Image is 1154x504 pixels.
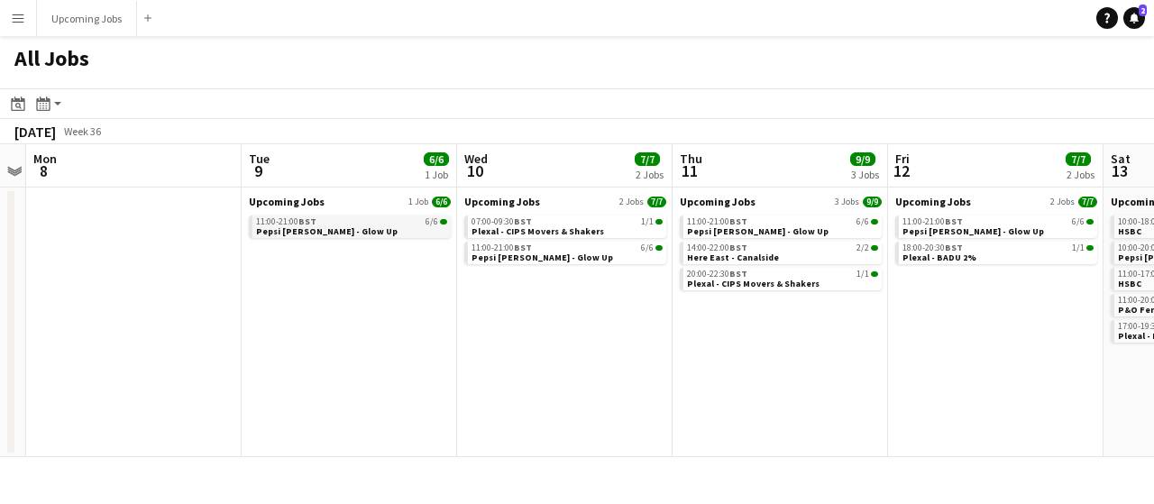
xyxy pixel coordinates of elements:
div: 2 Jobs [636,168,664,181]
span: 7/7 [1066,152,1091,166]
span: HSBC [1118,278,1141,289]
span: 07:00-09:30 [472,217,532,226]
span: BST [729,242,747,253]
span: BST [729,215,747,227]
span: 6/6 [856,217,869,226]
span: 6/6 [655,245,663,251]
span: Thu [680,151,702,167]
a: 14:00-22:00BST2/2Here East - Canalside [687,242,878,262]
a: 20:00-22:30BST1/1Plexal - CIPS Movers & Shakers [687,268,878,289]
span: 7/7 [635,152,660,166]
a: 11:00-21:00BST6/6Pepsi [PERSON_NAME] - Glow Up [256,215,447,236]
span: Plexal - CIPS Movers & Shakers [687,278,820,289]
a: 11:00-21:00BST6/6Pepsi [PERSON_NAME] - Glow Up [902,215,1094,236]
a: 07:00-09:30BST1/1Plexal - CIPS Movers & Shakers [472,215,663,236]
span: 1/1 [1072,243,1085,252]
span: Wed [464,151,488,167]
span: HSBC [1118,225,1141,237]
div: 2 Jobs [1067,168,1094,181]
a: 2 [1123,7,1145,29]
span: 2/2 [871,245,878,251]
span: 6/6 [440,219,447,225]
span: 11:00-21:00 [687,217,747,226]
span: Upcoming Jobs [464,195,540,208]
span: Week 36 [60,124,105,138]
a: Upcoming Jobs1 Job6/6 [249,195,451,208]
span: 7/7 [1078,197,1097,207]
span: 6/6 [426,217,438,226]
span: Fri [895,151,910,167]
span: Pepsi Max Cherry - Glow Up [687,225,829,237]
span: Upcoming Jobs [680,195,756,208]
span: BST [514,242,532,253]
span: 2/2 [856,243,869,252]
span: 18:00-20:30 [902,243,963,252]
span: 20:00-22:30 [687,270,747,279]
span: BST [945,242,963,253]
a: 11:00-21:00BST6/6Pepsi [PERSON_NAME] - Glow Up [472,242,663,262]
span: 6/6 [424,152,449,166]
span: Plexal - BADU 2% [902,252,976,263]
span: 10 [462,160,488,181]
span: Pepsi Max Cherry - Glow Up [902,225,1044,237]
span: Here East - Canalside [687,252,779,263]
span: 8 [31,160,57,181]
span: BST [729,268,747,279]
div: Upcoming Jobs1 Job6/611:00-21:00BST6/6Pepsi [PERSON_NAME] - Glow Up [249,195,451,242]
span: 2 [1139,5,1147,16]
span: BST [945,215,963,227]
button: Upcoming Jobs [37,1,137,36]
a: Upcoming Jobs2 Jobs7/7 [895,195,1097,208]
span: 12 [893,160,910,181]
span: 1/1 [641,217,654,226]
span: 11:00-21:00 [472,243,532,252]
span: 14:00-22:00 [687,243,747,252]
span: 1/1 [1086,245,1094,251]
span: 1/1 [856,270,869,279]
span: Mon [33,151,57,167]
a: 11:00-21:00BST6/6Pepsi [PERSON_NAME] - Glow Up [687,215,878,236]
span: 3 Jobs [835,197,859,207]
div: Upcoming Jobs2 Jobs7/707:00-09:30BST1/1Plexal - CIPS Movers & Shakers11:00-21:00BST6/6Pepsi [PERS... [464,195,666,268]
span: BST [298,215,316,227]
span: Upcoming Jobs [895,195,971,208]
span: Sat [1111,151,1131,167]
span: Pepsi Max Cherry - Glow Up [472,252,613,263]
span: 11:00-21:00 [902,217,963,226]
div: 1 Job [425,168,448,181]
span: Tue [249,151,270,167]
a: 18:00-20:30BST1/1Plexal - BADU 2% [902,242,1094,262]
span: Plexal - CIPS Movers & Shakers [472,225,604,237]
span: 2 Jobs [1050,197,1075,207]
span: Upcoming Jobs [249,195,325,208]
span: 9/9 [850,152,875,166]
span: 6/6 [432,197,451,207]
div: [DATE] [14,123,56,141]
div: Upcoming Jobs3 Jobs9/911:00-21:00BST6/6Pepsi [PERSON_NAME] - Glow Up14:00-22:00BST2/2Here East - ... [680,195,882,294]
span: 13 [1108,160,1131,181]
div: 3 Jobs [851,168,879,181]
span: 6/6 [1086,219,1094,225]
span: Pepsi Max Cherry - Glow Up [256,225,398,237]
span: 11 [677,160,702,181]
span: 9 [246,160,270,181]
span: 1/1 [871,271,878,277]
span: 6/6 [871,219,878,225]
span: 6/6 [1072,217,1085,226]
span: 1/1 [655,219,663,225]
div: Upcoming Jobs2 Jobs7/711:00-21:00BST6/6Pepsi [PERSON_NAME] - Glow Up18:00-20:30BST1/1Plexal - BAD... [895,195,1097,268]
span: 7/7 [647,197,666,207]
a: Upcoming Jobs2 Jobs7/7 [464,195,666,208]
span: 9/9 [863,197,882,207]
span: 11:00-21:00 [256,217,316,226]
span: 6/6 [641,243,654,252]
a: Upcoming Jobs3 Jobs9/9 [680,195,882,208]
span: 2 Jobs [619,197,644,207]
span: 1 Job [408,197,428,207]
span: BST [514,215,532,227]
